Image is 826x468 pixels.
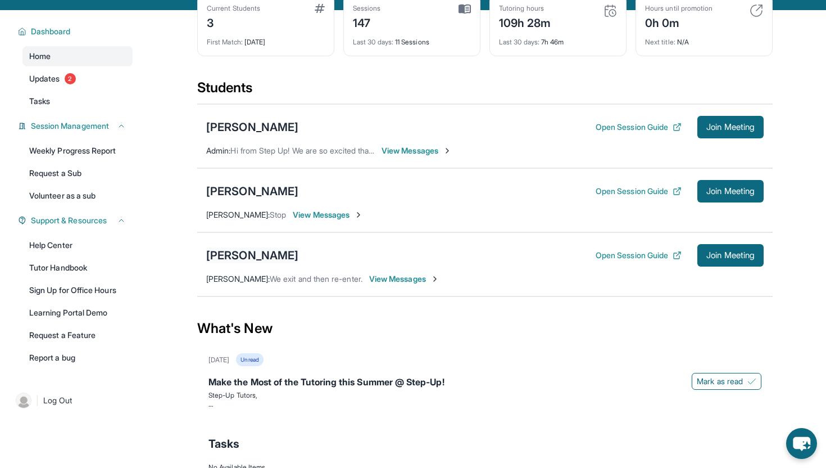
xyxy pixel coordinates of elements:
[208,375,761,391] div: Make the Most of the Tutoring this Summer @ Step-Up!
[706,252,755,259] span: Join Meeting
[236,353,263,366] div: Unread
[208,436,239,452] span: Tasks
[206,274,270,283] span: [PERSON_NAME] :
[499,38,539,46] span: Last 30 days :
[430,274,439,283] img: Chevron-Right
[29,51,51,62] span: Home
[697,244,764,267] button: Join Meeting
[206,247,298,263] div: [PERSON_NAME]
[603,4,617,17] img: card
[786,428,817,459] button: chat-button
[16,393,31,408] img: user-img
[208,355,229,364] div: [DATE]
[206,146,230,155] span: Admin :
[36,394,39,407] span: |
[315,4,325,13] img: card
[596,121,682,133] button: Open Session Guide
[645,31,763,47] div: N/A
[499,4,551,13] div: Tutoring hours
[22,258,133,278] a: Tutor Handbook
[499,31,617,47] div: 7h 46m
[353,4,381,13] div: Sessions
[206,119,298,135] div: [PERSON_NAME]
[207,38,243,46] span: First Match :
[697,116,764,138] button: Join Meeting
[697,376,743,387] span: Mark as read
[22,141,133,161] a: Weekly Progress Report
[206,183,298,199] div: [PERSON_NAME]
[207,31,325,47] div: [DATE]
[645,38,675,46] span: Next title :
[22,186,133,206] a: Volunteer as a sub
[382,145,452,156] span: View Messages
[443,146,452,155] img: Chevron-Right
[43,395,72,406] span: Log Out
[29,96,50,107] span: Tasks
[26,215,126,226] button: Support & Resources
[207,4,260,13] div: Current Students
[22,46,133,66] a: Home
[31,215,107,226] span: Support & Resources
[22,303,133,323] a: Learning Portal Demo
[197,79,773,103] div: Students
[596,250,682,261] button: Open Session Guide
[22,235,133,255] a: Help Center
[369,273,439,285] span: View Messages
[697,180,764,202] button: Join Meeting
[26,120,126,132] button: Session Management
[26,26,126,37] button: Dashboard
[29,73,60,84] span: Updates
[354,210,363,219] img: Chevron-Right
[22,69,133,89] a: Updates2
[353,31,471,47] div: 11 Sessions
[499,13,551,31] div: 109h 28m
[22,325,133,345] a: Request a Feature
[22,91,133,111] a: Tasks
[270,274,362,283] span: We exit and then re-enter.
[197,304,773,353] div: What's New
[747,377,756,386] img: Mark as read
[11,388,133,413] a: |Log Out
[706,124,755,130] span: Join Meeting
[293,209,363,220] span: View Messages
[353,38,393,46] span: Last 30 days :
[206,210,270,219] span: [PERSON_NAME] :
[692,373,761,390] button: Mark as read
[459,4,471,14] img: card
[750,4,763,17] img: card
[353,13,381,31] div: 147
[596,186,682,197] button: Open Session Guide
[31,26,71,37] span: Dashboard
[208,391,761,400] p: Step-Up Tutors,
[645,13,712,31] div: 0h 0m
[645,4,712,13] div: Hours until promotion
[22,348,133,368] a: Report a bug
[22,163,133,183] a: Request a Sub
[270,210,286,219] span: Stop
[207,13,260,31] div: 3
[706,188,755,195] span: Join Meeting
[31,120,109,132] span: Session Management
[65,73,76,84] span: 2
[22,280,133,300] a: Sign Up for Office Hours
